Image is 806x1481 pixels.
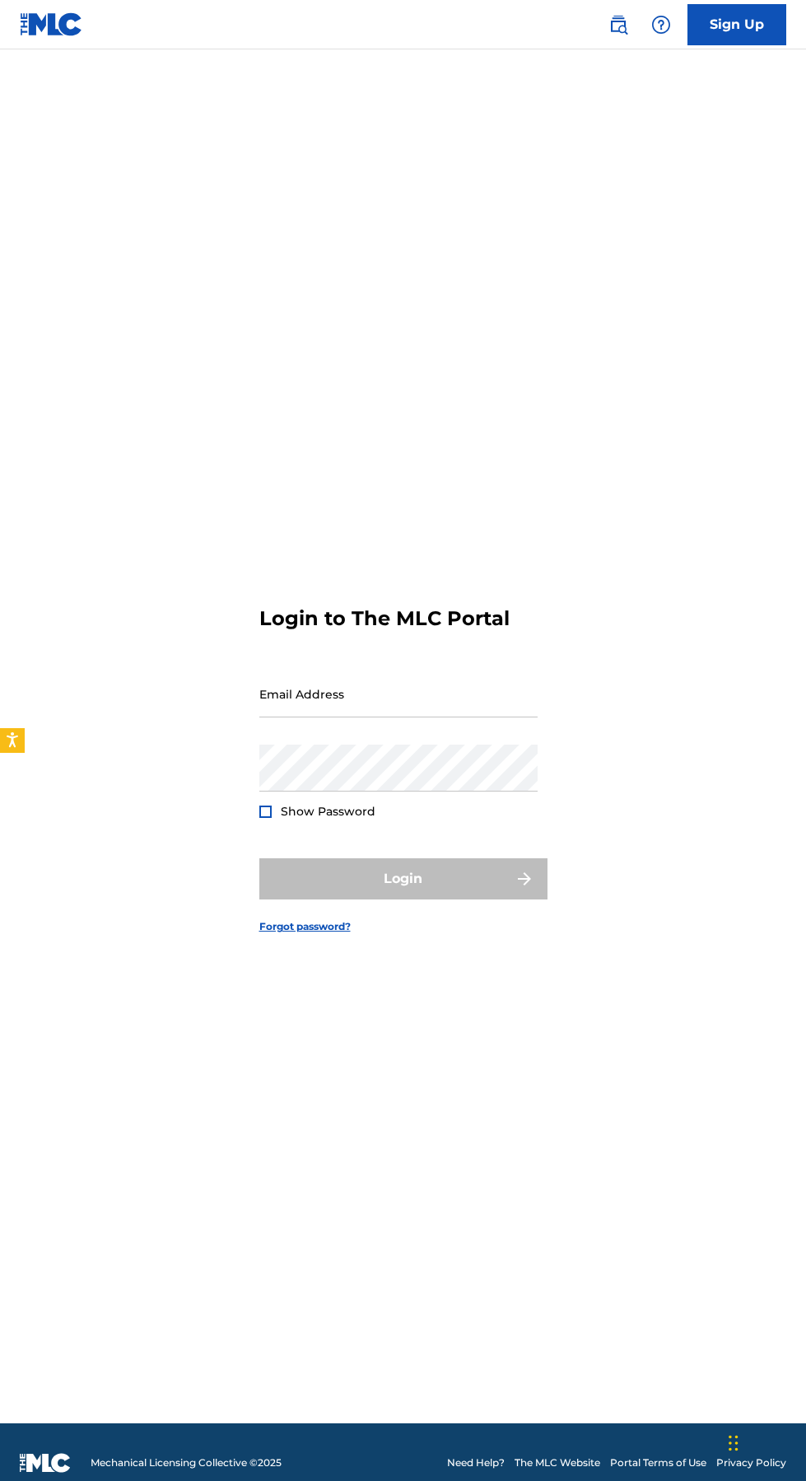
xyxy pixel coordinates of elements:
[281,804,375,819] span: Show Password
[91,1455,282,1470] span: Mechanical Licensing Collective © 2025
[259,919,351,934] a: Forgot password?
[515,1455,600,1470] a: The MLC Website
[20,12,83,36] img: MLC Logo
[687,4,786,45] a: Sign Up
[259,606,510,631] h3: Login to The MLC Portal
[651,15,671,35] img: help
[602,8,635,41] a: Public Search
[608,15,628,35] img: search
[724,1402,806,1481] iframe: Chat Widget
[610,1455,706,1470] a: Portal Terms of Use
[645,8,678,41] div: Help
[20,1453,71,1473] img: logo
[729,1418,738,1468] div: Drag
[716,1455,786,1470] a: Privacy Policy
[447,1455,505,1470] a: Need Help?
